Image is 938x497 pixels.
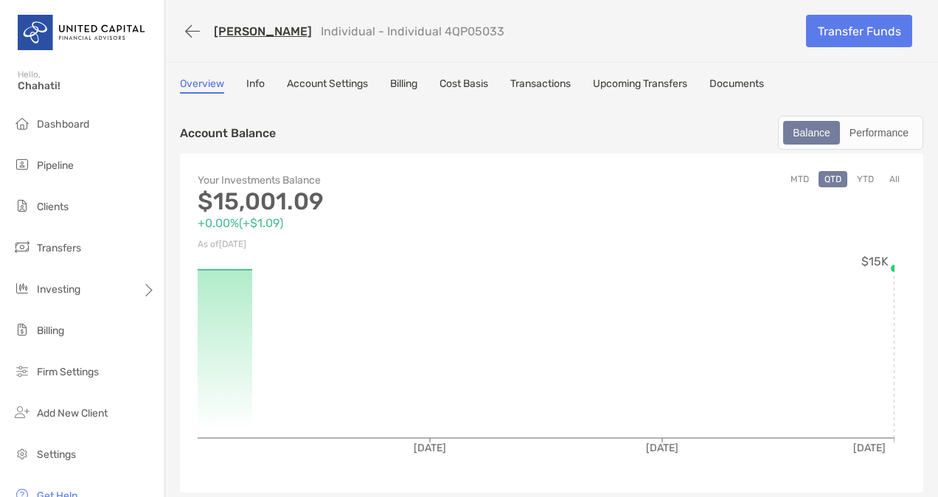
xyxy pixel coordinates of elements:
[853,442,886,454] tspan: [DATE]
[709,77,764,94] a: Documents
[37,366,99,378] span: Firm Settings
[851,171,880,187] button: YTD
[13,156,31,173] img: pipeline icon
[37,242,81,254] span: Transfers
[37,201,69,213] span: Clients
[778,116,923,150] div: segmented control
[390,77,417,94] a: Billing
[13,114,31,132] img: dashboard icon
[180,124,276,142] p: Account Balance
[198,235,552,254] p: As of [DATE]
[510,77,571,94] a: Transactions
[806,15,912,47] a: Transfer Funds
[13,238,31,256] img: transfers icon
[37,407,108,420] span: Add New Client
[37,283,80,296] span: Investing
[819,171,847,187] button: QTD
[198,192,552,211] p: $15,001.09
[37,448,76,461] span: Settings
[841,122,917,143] div: Performance
[861,254,889,268] tspan: $15K
[214,24,312,38] a: [PERSON_NAME]
[440,77,488,94] a: Cost Basis
[785,122,838,143] div: Balance
[13,403,31,421] img: add_new_client icon
[37,324,64,337] span: Billing
[321,24,504,38] p: Individual - Individual 4QP05033
[646,442,678,454] tspan: [DATE]
[13,279,31,297] img: investing icon
[13,445,31,462] img: settings icon
[198,214,552,232] p: +0.00% ( +$1.09 )
[593,77,687,94] a: Upcoming Transfers
[180,77,224,94] a: Overview
[246,77,265,94] a: Info
[37,118,89,131] span: Dashboard
[414,442,446,454] tspan: [DATE]
[37,159,74,172] span: Pipeline
[18,80,156,92] span: Chahati!
[785,171,815,187] button: MTD
[13,197,31,215] img: clients icon
[198,171,552,190] p: Your Investments Balance
[13,362,31,380] img: firm-settings icon
[883,171,906,187] button: All
[287,77,368,94] a: Account Settings
[18,6,147,59] img: United Capital Logo
[13,321,31,338] img: billing icon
